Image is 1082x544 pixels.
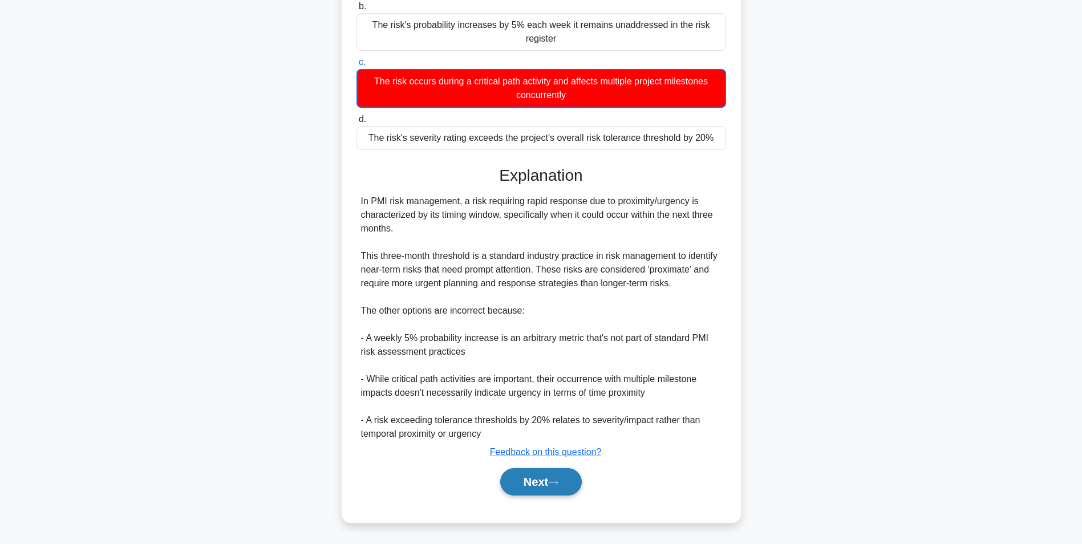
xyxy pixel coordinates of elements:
[361,194,722,441] div: In PMI risk management, a risk requiring rapid response due to proximity/urgency is characterized...
[359,57,366,67] span: c.
[363,166,719,185] h3: Explanation
[490,447,602,457] a: Feedback on this question?
[356,69,726,108] div: The risk occurs during a critical path activity and affects multiple project milestones concurrently
[359,114,366,124] span: d.
[359,1,366,11] span: b.
[356,126,726,150] div: The risk's severity rating exceeds the project's overall risk tolerance threshold by 20%
[500,468,582,496] button: Next
[356,13,726,51] div: The risk's probability increases by 5% each week it remains unaddressed in the risk register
